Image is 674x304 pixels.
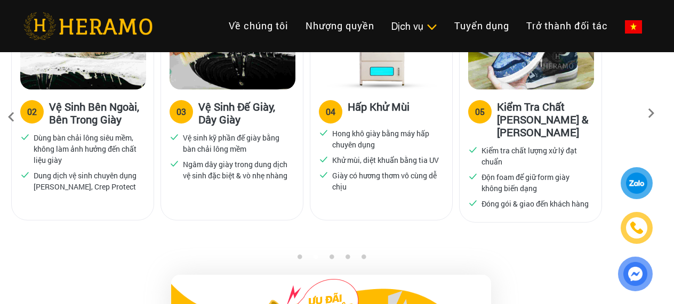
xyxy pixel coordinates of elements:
img: vn-flag.png [625,20,642,34]
img: checked.svg [319,170,328,179]
p: Đóng gói & giao đến khách hàng [482,198,589,209]
p: Dung dịch vệ sinh chuyên dụng [PERSON_NAME], Crep Protect [34,170,141,192]
div: 04 [326,105,335,118]
img: checked.svg [468,198,478,208]
p: Kiểm tra chất lượng xử lý đạt chuẩn [482,145,589,167]
img: heramo-logo.png [23,12,153,40]
p: Dùng bàn chải lông siêu mềm, không làm ảnh hưởng đến chất liệu giày [34,132,141,166]
img: checked.svg [468,145,478,154]
h3: Vệ Sinh Bên Ngoài, Bên Trong Giày [49,100,145,126]
img: checked.svg [20,170,30,179]
img: checked.svg [170,159,179,168]
p: Khử mùi, diệt khuẩn bằng tia UV [332,154,439,166]
a: Nhượng quyền [297,14,383,37]
p: Vệ sinh kỹ phần đế giày bằng bàn chải lông mềm [183,132,291,154]
button: 4 [342,254,352,265]
p: Hong khô giày bằng máy hấp chuyên dụng [332,128,440,150]
img: checked.svg [319,154,328,164]
a: Tuyển dụng [446,14,518,37]
div: 02 [27,105,37,118]
button: 2 [310,254,320,265]
img: checked.svg [468,171,478,181]
h3: Hấp Khử Mùi [348,100,410,121]
a: Về chúng tôi [220,14,297,37]
img: phone-icon [630,221,644,235]
div: Dịch vụ [391,19,437,34]
p: Độn foam để giữ form giày không biến dạng [482,171,589,194]
img: checked.svg [20,132,30,142]
button: 1 [294,254,304,265]
a: Trở thành đối tác [518,14,616,37]
div: 05 [475,105,485,118]
p: Giày có hương thơm vô cùng dễ chịu [332,170,440,192]
button: 5 [358,254,368,265]
button: 3 [326,254,336,265]
h3: Kiểm Tra Chất [PERSON_NAME] & [PERSON_NAME] [497,100,593,138]
img: checked.svg [170,132,179,142]
img: checked.svg [319,128,328,137]
a: phone-icon [622,213,651,242]
div: 03 [176,105,186,118]
img: subToggleIcon [426,22,437,32]
h3: Vệ Sinh Đế Giày, Dây Giày [198,100,294,126]
p: Ngâm dây giày trong dung dịch vệ sinh đặc biệt & vò nhẹ nhàng [183,159,291,181]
